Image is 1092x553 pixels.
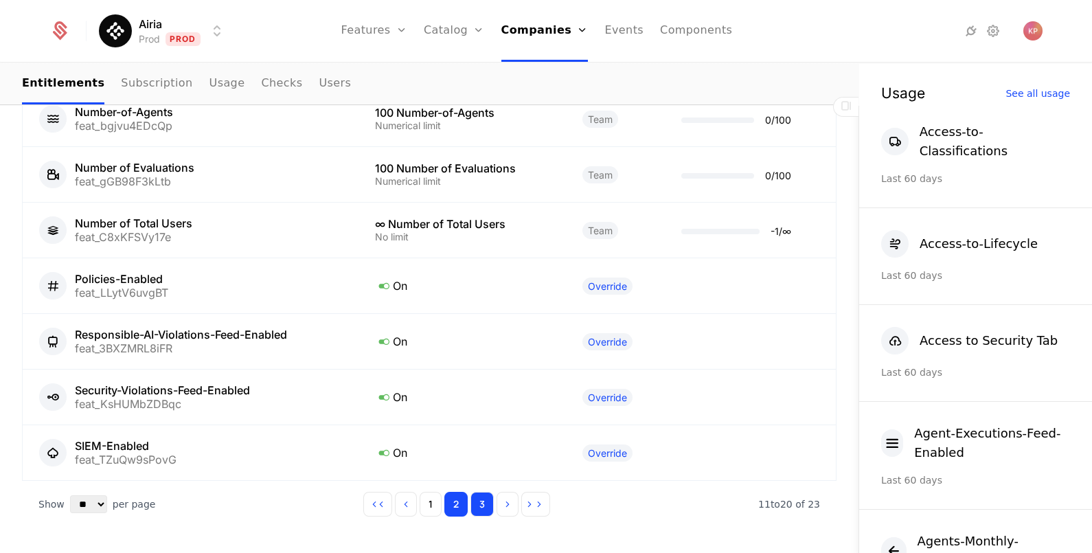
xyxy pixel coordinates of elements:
span: Team [582,111,618,128]
div: Last 60 days [881,269,1070,282]
div: feat_C8xKFSVy17e [75,232,192,242]
a: Checks [261,64,302,104]
ul: Choose Sub Page [22,64,351,104]
div: Access-to-Lifecycle [920,234,1038,253]
a: Settings [985,23,1001,39]
div: Prod [139,32,160,46]
a: Usage [209,64,245,104]
a: Entitlements [22,64,104,104]
div: Last 60 days [881,473,1070,487]
button: Go to next page [497,492,519,517]
div: feat_3BXZMRL8iFR [75,343,287,354]
div: Usage [881,86,925,100]
span: per page [113,497,156,511]
span: Override [582,389,633,406]
div: On [375,444,549,462]
a: Users [319,64,351,104]
span: Team [582,222,618,239]
button: Go to page 1 [420,492,442,517]
div: Number-of-Agents [75,106,173,117]
button: Go to previous page [395,492,417,517]
span: Override [582,278,633,295]
div: Number of Total Users [75,218,192,229]
div: Last 60 days [881,172,1070,185]
span: Override [582,444,633,462]
button: Access-to-Classifications [881,122,1070,161]
div: ∞ Number of Total Users [375,218,549,229]
button: Select environment [103,16,225,46]
div: feat_LLytV6uvgBT [75,287,168,298]
button: Access to Security Tab [881,327,1058,354]
div: On [375,332,549,350]
div: -1 / ∞ [771,227,791,236]
div: Policies-Enabled [75,273,168,284]
button: Go to first page [363,492,392,517]
button: Go to page 2 [444,492,468,517]
button: Go to page 3 [470,492,494,517]
span: Prod [166,32,201,46]
img: Airia [99,14,132,47]
div: Access to Security Tab [920,331,1058,350]
div: 100 Number of Evaluations [375,163,549,174]
div: SIEM-Enabled [75,440,177,451]
div: Page navigation [363,492,550,517]
div: Last 60 days [881,365,1070,379]
a: Subscription [121,64,192,104]
div: 0 / 100 [765,171,791,181]
a: Integrations [963,23,979,39]
span: 23 [758,499,820,510]
button: Go to last page [521,492,550,517]
div: On [375,388,549,406]
div: Agent-Executions-Feed-Enabled [914,424,1070,462]
div: Numerical limit [375,121,549,131]
button: Agent-Executions-Feed-Enabled [881,424,1070,462]
span: Override [582,333,633,350]
div: 100 Number-of-Agents [375,107,549,118]
select: Select page size [70,495,107,513]
div: feat_bgjvu4EDcQp [75,120,173,131]
button: Access-to-Lifecycle [881,230,1038,258]
div: feat_KsHUMbZDBqc [75,398,250,409]
span: 11 to 20 of [758,499,808,510]
div: feat_TZuQw9sPovG [75,454,177,465]
div: Number of Evaluations [75,162,194,173]
div: Access-to-Classifications [920,122,1070,161]
nav: Main [22,64,837,104]
div: 0 / 100 [765,115,791,125]
div: See all usage [1005,89,1070,98]
span: Show [38,497,65,511]
span: Airia [139,16,162,32]
div: Table pagination [22,481,837,528]
div: Numerical limit [375,177,549,186]
div: Security-Violations-Feed-Enabled [75,385,250,396]
div: On [375,277,549,295]
div: No limit [375,232,549,242]
div: feat_gGB98F3kLtb [75,176,194,187]
div: Responsible-AI-Violations-Feed-Enabled [75,329,287,340]
button: Open user button [1023,21,1043,41]
img: Katrina Peek [1023,21,1043,41]
span: Team [582,166,618,183]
